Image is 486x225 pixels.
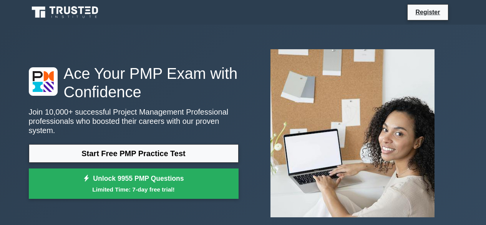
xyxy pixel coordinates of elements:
[29,144,239,163] a: Start Free PMP Practice Test
[29,64,239,101] h1: Ace Your PMP Exam with Confidence
[29,168,239,199] a: Unlock 9955 PMP QuestionsLimited Time: 7-day free trial!
[38,185,229,194] small: Limited Time: 7-day free trial!
[29,107,239,135] p: Join 10,000+ successful Project Management Professional professionals who boosted their careers w...
[411,7,445,17] a: Register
